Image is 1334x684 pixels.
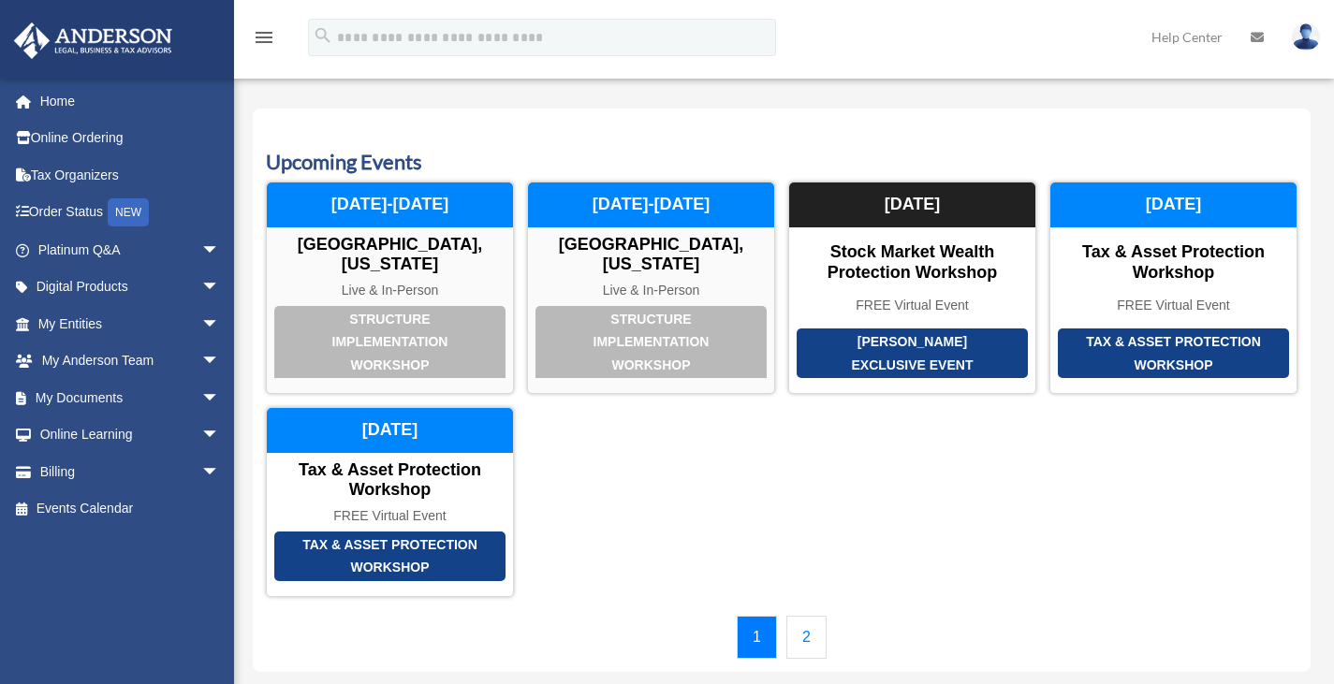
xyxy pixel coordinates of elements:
[313,25,333,46] i: search
[13,490,239,528] a: Events Calendar
[267,460,513,501] div: Tax & Asset Protection Workshop
[1049,182,1297,394] a: Tax & Asset Protection Workshop Tax & Asset Protection Workshop FREE Virtual Event [DATE]
[253,26,275,49] i: menu
[737,616,777,659] a: 1
[13,82,248,120] a: Home
[789,242,1035,283] div: Stock Market Wealth Protection Workshop
[201,379,239,417] span: arrow_drop_down
[267,508,513,524] div: FREE Virtual Event
[13,269,248,306] a: Digital Productsarrow_drop_down
[267,182,513,227] div: [DATE]-[DATE]
[267,235,513,275] div: [GEOGRAPHIC_DATA], [US_STATE]
[788,182,1036,394] a: [PERSON_NAME] Exclusive Event Stock Market Wealth Protection Workshop FREE Virtual Event [DATE]
[786,616,827,659] a: 2
[1050,298,1297,313] div: FREE Virtual Event
[528,235,774,275] div: [GEOGRAPHIC_DATA], [US_STATE]
[535,306,767,379] div: Structure Implementation Workshop
[13,305,248,342] a: My Entitiesarrow_drop_down
[1058,328,1289,378] div: Tax & Asset Protection Workshop
[8,22,178,59] img: Anderson Advisors Platinum Portal
[266,407,514,596] a: Tax & Asset Protection Workshop Tax & Asset Protection Workshop FREE Virtual Event [DATE]
[201,305,239,343] span: arrow_drop_down
[797,328,1028,378] div: [PERSON_NAME] Exclusive Event
[266,148,1297,177] h3: Upcoming Events
[201,231,239,269] span: arrow_drop_down
[201,269,239,307] span: arrow_drop_down
[201,416,239,455] span: arrow_drop_down
[266,182,514,394] a: Structure Implementation Workshop [GEOGRAPHIC_DATA], [US_STATE] Live & In-Person [DATE]-[DATE]
[528,182,774,227] div: [DATE]-[DATE]
[13,416,248,454] a: Online Learningarrow_drop_down
[527,182,775,394] a: Structure Implementation Workshop [GEOGRAPHIC_DATA], [US_STATE] Live & In-Person [DATE]-[DATE]
[267,283,513,298] div: Live & In-Person
[13,453,248,490] a: Billingarrow_drop_down
[13,231,248,269] a: Platinum Q&Aarrow_drop_down
[789,182,1035,227] div: [DATE]
[528,283,774,298] div: Live & In-Person
[1050,182,1297,227] div: [DATE]
[13,342,248,380] a: My Anderson Teamarrow_drop_down
[13,156,248,194] a: Tax Organizers
[789,298,1035,313] div: FREE Virtual Event
[13,194,248,232] a: Order StatusNEW
[13,379,248,416] a: My Documentsarrow_drop_down
[1050,242,1297,283] div: Tax & Asset Protection Workshop
[274,531,506,581] div: Tax & Asset Protection Workshop
[274,306,506,379] div: Structure Implementation Workshop
[108,198,149,226] div: NEW
[201,342,239,381] span: arrow_drop_down
[1292,23,1320,51] img: User Pic
[13,120,248,157] a: Online Ordering
[253,33,275,49] a: menu
[201,453,239,491] span: arrow_drop_down
[267,408,513,453] div: [DATE]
